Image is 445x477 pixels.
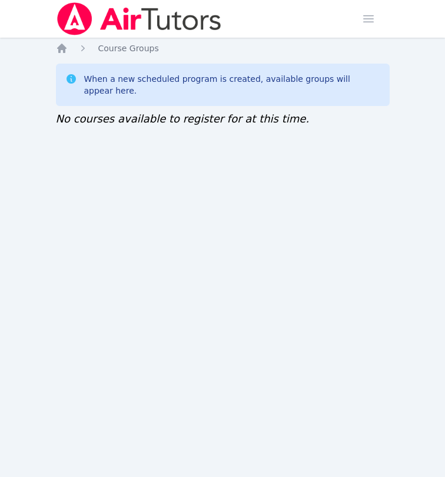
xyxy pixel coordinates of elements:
[56,2,222,35] img: Air Tutors
[56,42,390,54] nav: Breadcrumb
[84,73,380,97] div: When a new scheduled program is created, available groups will appear here.
[98,42,159,54] a: Course Groups
[98,44,159,53] span: Course Groups
[56,112,310,125] span: No courses available to register for at this time.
